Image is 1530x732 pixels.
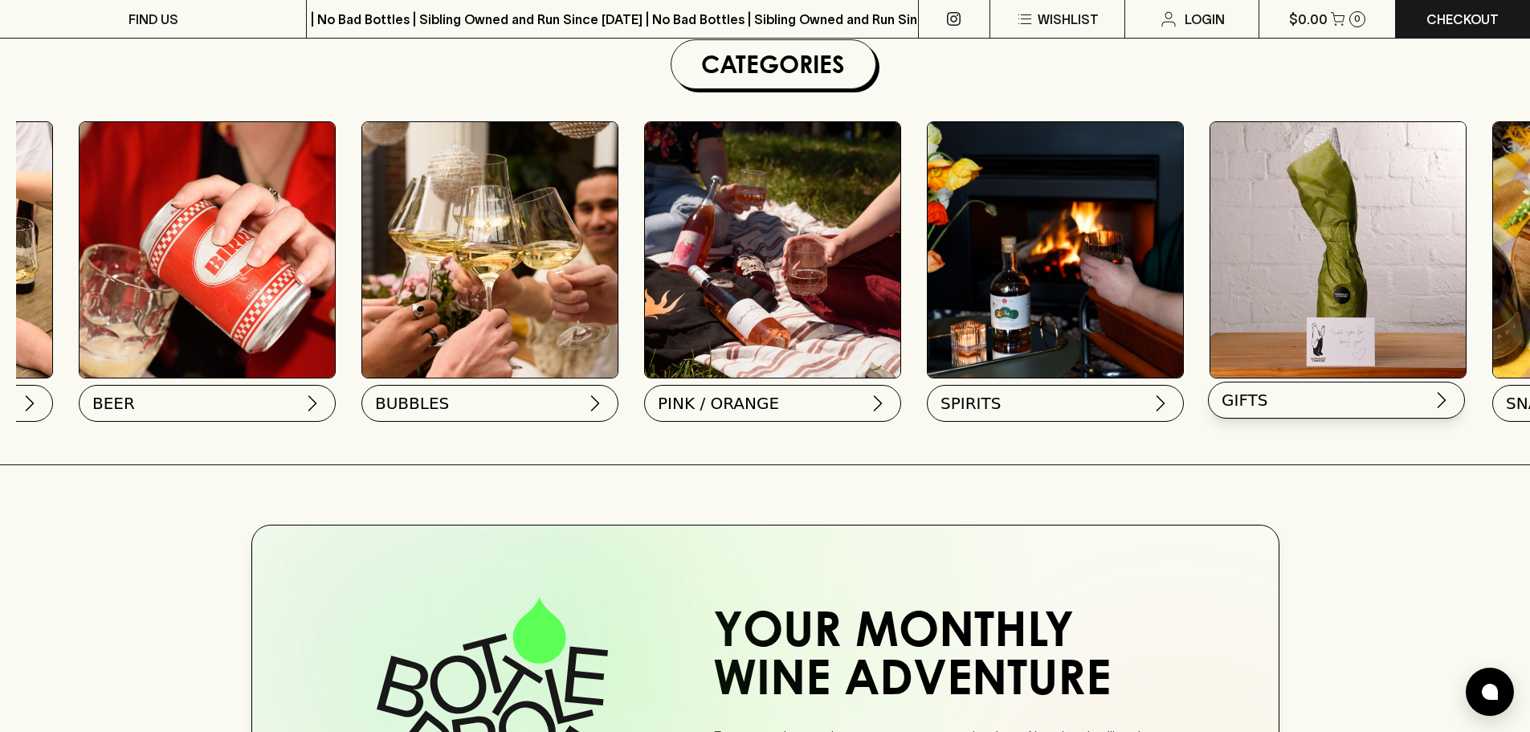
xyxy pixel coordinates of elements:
[645,122,900,378] img: gospel_collab-2 1
[1354,14,1361,23] p: 0
[361,385,618,422] button: BUBBLES
[658,392,779,415] span: PINK / ORANGE
[20,394,39,413] img: chevron-right.svg
[1210,122,1466,378] img: GIFT WRA-16 1
[362,122,618,378] img: 2022_Festive_Campaign_INSTA-16 1
[1038,10,1099,29] p: Wishlist
[129,10,178,29] p: FIND US
[940,392,1001,415] span: SPIRITS
[80,122,335,378] img: BIRRA_GOOD-TIMES_INSTA-2 1/optimise?auth=Mjk3MjY0ODMzMw__
[1222,389,1267,411] span: GIFTS
[868,394,887,413] img: chevron-right.svg
[585,394,605,413] img: chevron-right.svg
[1482,684,1498,700] img: bubble-icon
[1185,10,1225,29] p: Login
[928,122,1183,378] img: gospel_collab-2 1
[644,385,901,422] button: PINK / ORANGE
[1432,391,1451,410] img: chevron-right.svg
[1208,382,1465,419] button: GIFTS
[375,392,449,415] span: BUBBLES
[79,385,336,422] button: BEER
[927,385,1184,422] button: SPIRITS
[1151,394,1170,413] img: chevron-right.svg
[1289,10,1328,29] p: $0.00
[678,47,869,82] h1: Categories
[303,394,322,413] img: chevron-right.svg
[92,392,135,415] span: BEER
[1426,10,1499,29] p: Checkout
[713,611,1176,707] h2: Your Monthly Wine Adventure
